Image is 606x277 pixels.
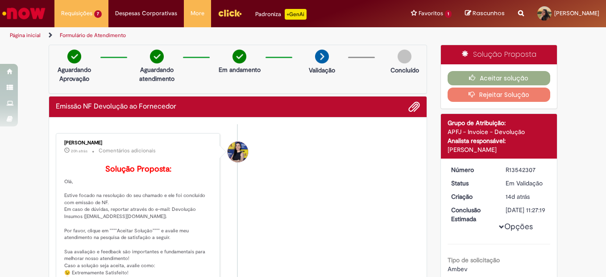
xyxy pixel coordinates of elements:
p: Validação [309,66,335,75]
button: Adicionar anexos [408,101,420,113]
dt: Número [444,165,499,174]
a: Rascunhos [465,9,505,18]
span: Favoritos [419,9,443,18]
div: [DATE] 11:27:19 [506,206,547,214]
span: 20h atrás [71,148,87,154]
span: Rascunhos [473,9,505,17]
div: APFJ - Invoice - Devolução [448,127,551,136]
span: 7 [94,10,102,18]
a: Formulário de Atendimento [60,32,126,39]
p: Aguardando atendimento [135,65,178,83]
span: 1 [445,10,452,18]
dt: Criação [444,192,499,201]
b: Tipo de solicitação [448,256,500,264]
small: Comentários adicionais [99,147,156,155]
h2: Emissão NF Devolução ao Fornecedor Histórico de tíquete [56,103,176,111]
time: 29/09/2025 17:40:48 [71,148,87,154]
button: Aceitar solução [448,71,551,85]
span: Ambev [448,265,468,273]
p: Aguardando Aprovação [53,65,96,83]
div: Grupo de Atribuição: [448,118,551,127]
div: Melissa Paduani [228,142,248,162]
div: Analista responsável: [448,136,551,145]
dt: Conclusão Estimada [444,206,499,223]
time: 17/09/2025 09:27:14 [506,193,530,201]
div: [PERSON_NAME] [64,140,213,146]
div: Padroniza [255,9,307,20]
img: arrow-next.png [315,50,329,63]
span: [PERSON_NAME] [554,9,599,17]
img: check-circle-green.png [67,50,81,63]
span: Despesas Corporativas [115,9,177,18]
img: check-circle-green.png [232,50,246,63]
p: Concluído [390,66,419,75]
span: 14d atrás [506,193,530,201]
ul: Trilhas de página [7,27,397,44]
span: Requisições [61,9,92,18]
div: 17/09/2025 09:27:14 [506,192,547,201]
img: ServiceNow [1,4,47,22]
span: More [191,9,204,18]
dt: Status [444,179,499,188]
div: [PERSON_NAME] [448,145,551,154]
b: Solução Proposta: [105,164,171,174]
img: img-circle-grey.png [398,50,411,63]
div: Em Validação [506,179,547,188]
img: click_logo_yellow_360x200.png [218,6,242,20]
p: Em andamento [219,65,261,74]
div: Solução Proposta [441,45,557,64]
a: Página inicial [10,32,41,39]
p: +GenAi [285,9,307,20]
img: check-circle-green.png [150,50,164,63]
div: R13542307 [506,165,547,174]
button: Rejeitar Solução [448,88,551,102]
